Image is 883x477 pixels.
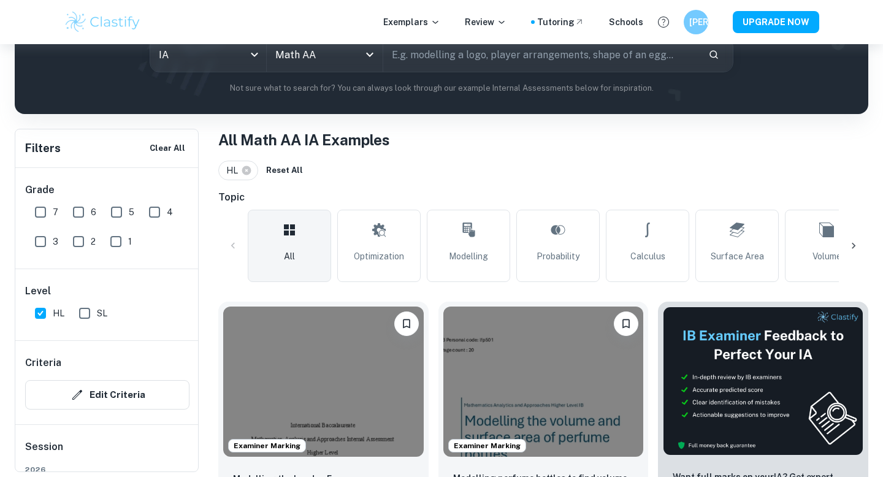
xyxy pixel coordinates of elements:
h6: Grade [25,183,189,197]
span: 2 [91,235,96,248]
h6: Level [25,284,189,299]
img: Math AA IA example thumbnail: Modelling perfume bottles to find volume [443,307,644,457]
h6: Filters [25,140,61,157]
button: Edit Criteria [25,380,189,410]
img: Thumbnail [663,307,863,456]
span: 4 [167,205,173,219]
p: Not sure what to search for? You can always look through our example Internal Assessments below f... [25,82,858,94]
span: 1 [128,235,132,248]
h6: Topic [218,190,868,205]
span: Calculus [630,250,665,263]
h6: [PERSON_NAME] [689,15,703,29]
span: Surface Area [711,250,764,263]
a: Tutoring [537,15,584,29]
p: Exemplars [383,15,440,29]
p: Review [465,15,506,29]
span: SL [97,307,107,320]
h1: All Math AA IA Examples [218,129,868,151]
h6: Criteria [25,356,61,370]
h6: Session [25,440,189,464]
span: All [284,250,295,263]
span: 2026 [25,464,189,475]
span: Examiner Marking [229,440,305,451]
span: Modelling [449,250,488,263]
span: HL [226,164,243,177]
span: HL [53,307,64,320]
div: HL [218,161,258,180]
button: [PERSON_NAME] [684,10,708,34]
span: Probability [537,250,579,263]
button: Help and Feedback [653,12,674,32]
div: IA [150,37,266,72]
span: 7 [53,205,58,219]
img: Math AA IA example thumbnail: Modelling the London Eye [223,307,424,457]
span: 6 [91,205,96,219]
button: Open [361,46,378,63]
span: Volume [812,250,841,263]
input: E.g. modelling a logo, player arrangements, shape of an egg... [383,37,698,72]
span: Optimization [354,250,404,263]
button: UPGRADE NOW [733,11,819,33]
span: 3 [53,235,58,248]
button: Bookmark [394,311,419,336]
button: Reset All [263,161,306,180]
span: Examiner Marking [449,440,526,451]
button: Bookmark [614,311,638,336]
button: Search [703,44,724,65]
a: Schools [609,15,643,29]
button: Clear All [147,139,188,158]
span: 5 [129,205,134,219]
img: Clastify logo [64,10,142,34]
